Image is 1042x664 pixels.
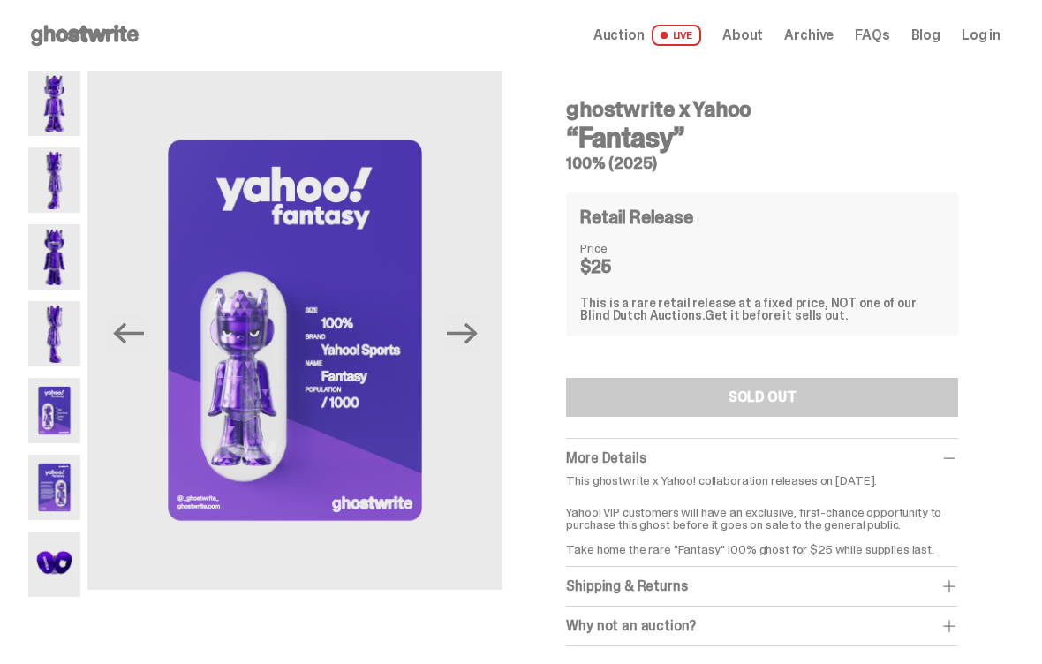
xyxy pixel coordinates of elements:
[705,307,848,323] span: Get it before it sells out.
[784,28,834,42] a: Archive
[566,617,958,635] div: Why not an auction?
[580,297,944,321] div: This is a rare retail release at a fixed price, NOT one of our Blind Dutch Auctions.
[593,28,645,42] span: Auction
[566,124,958,152] h3: “Fantasy”
[28,301,80,366] img: Yahoo-HG---4.png
[722,28,763,42] a: About
[28,71,80,136] img: Yahoo-HG---1.png
[109,314,147,353] button: Previous
[442,314,481,353] button: Next
[580,242,668,254] dt: Price
[566,378,958,417] button: SOLD OUT
[580,258,668,275] dd: $25
[566,494,958,555] p: Yahoo! VIP customers will have an exclusive, first-chance opportunity to purchase this ghost befo...
[28,224,80,290] img: Yahoo-HG---3.png
[566,474,958,487] p: This ghostwrite x Yahoo! collaboration releases on [DATE].
[28,378,80,443] img: Yahoo-HG---5.png
[566,577,958,595] div: Shipping & Returns
[593,25,701,46] a: Auction LIVE
[729,390,797,404] div: SOLD OUT
[855,28,889,42] a: FAQs
[566,99,958,120] h4: ghostwrite x Yahoo
[566,155,958,171] h5: 100% (2025)
[652,25,702,46] span: LIVE
[28,455,80,520] img: Yahoo-HG---6.png
[911,28,940,42] a: Blog
[580,208,692,226] h4: Retail Release
[962,28,1000,42] a: Log in
[87,71,502,590] img: Yahoo-HG---5.png
[566,449,646,467] span: More Details
[28,532,80,597] img: Yahoo-HG---7.png
[28,147,80,213] img: Yahoo-HG---2.png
